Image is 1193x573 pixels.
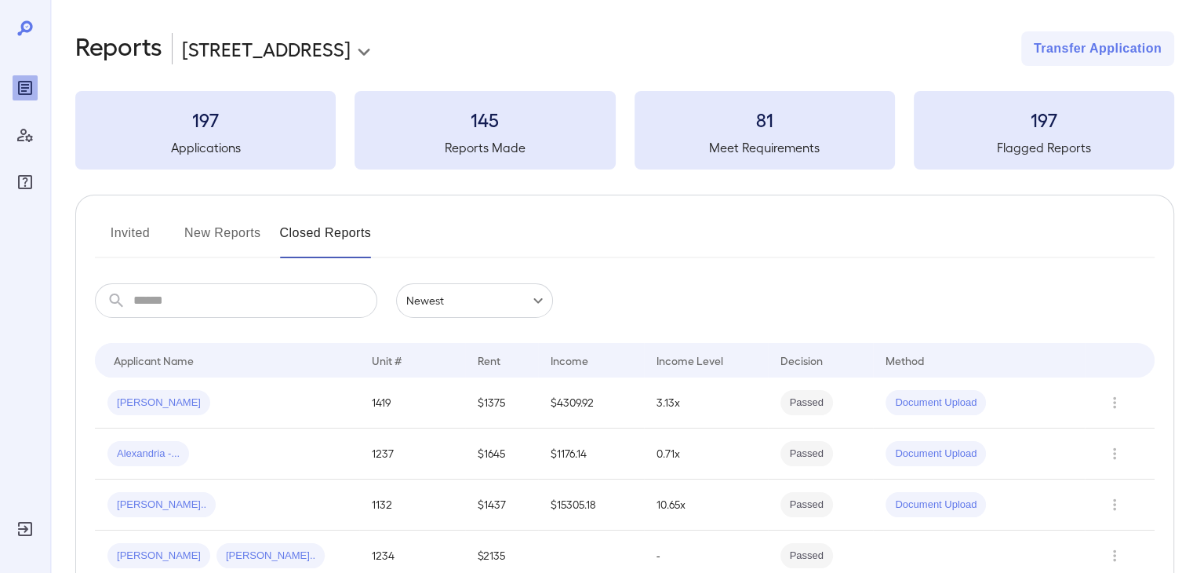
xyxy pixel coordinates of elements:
[13,122,38,148] div: Manage Users
[75,138,336,157] h5: Applications
[95,221,165,258] button: Invited
[107,396,210,411] span: [PERSON_NAME]
[780,498,833,513] span: Passed
[465,429,538,480] td: $1645
[107,447,189,462] span: Alexandria -...
[75,107,336,132] h3: 197
[13,170,38,195] div: FAQ
[1102,543,1127,568] button: Row Actions
[551,351,588,370] div: Income
[1102,492,1127,517] button: Row Actions
[75,91,1174,170] summary: 197Applications145Reports Made81Meet Requirements197Flagged Reports
[216,549,325,564] span: [PERSON_NAME]..
[886,498,986,513] span: Document Upload
[13,75,38,100] div: Reports
[886,396,986,411] span: Document Upload
[914,138,1174,157] h5: Flagged Reports
[538,429,644,480] td: $1176.14
[886,351,924,370] div: Method
[182,36,351,61] p: [STREET_ADDRESS]
[657,351,723,370] div: Income Level
[1021,31,1174,66] button: Transfer Application
[538,378,644,429] td: $4309.92
[465,480,538,531] td: $1437
[355,107,615,132] h3: 145
[184,221,261,258] button: New Reports
[13,516,38,542] div: Log Out
[886,447,986,462] span: Document Upload
[538,480,644,531] td: $15305.18
[359,480,465,531] td: 1132
[359,429,465,480] td: 1237
[396,283,553,318] div: Newest
[644,378,768,429] td: 3.13x
[780,396,833,411] span: Passed
[1102,441,1127,466] button: Row Actions
[644,480,768,531] td: 10.65x
[780,447,833,462] span: Passed
[107,498,216,513] span: [PERSON_NAME]..
[780,351,823,370] div: Decision
[114,351,194,370] div: Applicant Name
[478,351,503,370] div: Rent
[75,31,162,66] h2: Reports
[355,138,615,157] h5: Reports Made
[465,378,538,429] td: $1375
[914,107,1174,132] h3: 197
[644,429,768,480] td: 0.71x
[107,549,210,564] span: [PERSON_NAME]
[372,351,402,370] div: Unit #
[635,107,895,132] h3: 81
[1102,390,1127,415] button: Row Actions
[359,378,465,429] td: 1419
[780,549,833,564] span: Passed
[280,221,372,258] button: Closed Reports
[635,138,895,157] h5: Meet Requirements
